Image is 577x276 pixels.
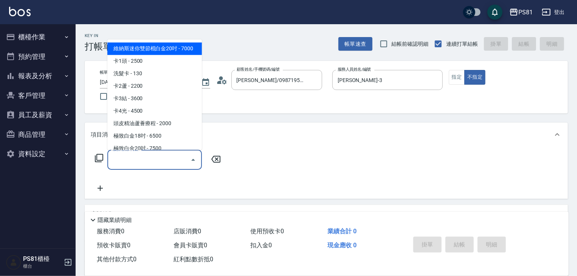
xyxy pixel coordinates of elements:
[85,122,568,147] div: 項目消費
[91,210,113,218] p: 店販銷售
[98,216,132,224] p: 隱藏業績明細
[107,92,202,105] span: 卡3結 - 3600
[338,37,372,51] button: 帳單速查
[3,86,73,105] button: 客戶管理
[107,142,202,155] span: 極致白金20吋 - 7500
[97,256,136,263] span: 其他付款方式 0
[107,117,202,130] span: 頭皮精油蘆薈療程 - 2000
[107,67,202,80] span: 洗髮卡 - 130
[107,130,202,142] span: 極致白金18吋 - 6500
[3,105,73,125] button: 員工及薪資
[392,40,429,48] span: 結帳前確認明細
[3,144,73,164] button: 資料設定
[100,76,194,88] input: YYYY/MM/DD hh:mm
[251,242,272,249] span: 扣入金 0
[327,242,357,249] span: 現金應收 0
[107,42,202,55] span: 維納斯迷你雙節棍白金20吋 - 7000
[3,66,73,86] button: 報表及分析
[327,228,357,235] span: 業績合計 0
[3,47,73,67] button: 預約管理
[338,67,371,72] label: 服務人員姓名/編號
[174,228,201,235] span: 店販消費 0
[85,205,568,223] div: 店販銷售
[3,27,73,47] button: 櫃檯作業
[23,255,62,263] h5: PS81櫃檯
[197,73,215,91] button: Choose date, selected date is 2025-09-06
[506,5,536,20] button: PS81
[91,131,113,139] p: 項目消費
[174,256,213,263] span: 紅利點數折抵 0
[187,154,199,166] button: Close
[237,67,280,72] label: 顧客姓名/手機號碼/編號
[449,70,465,85] button: 指定
[100,70,116,75] label: 帳單日期
[6,255,21,270] img: Person
[539,5,568,19] button: 登出
[85,41,112,52] h3: 打帳單
[3,125,73,144] button: 商品管理
[97,242,130,249] span: 預收卡販賣 0
[23,263,62,270] p: 櫃台
[97,228,124,235] span: 服務消費 0
[107,55,202,67] span: 卡1頭 - 2500
[9,7,31,16] img: Logo
[174,242,207,249] span: 會員卡販賣 0
[107,105,202,117] span: 卡4光 - 4500
[446,40,478,48] span: 連續打單結帳
[85,33,112,38] h2: Key In
[487,5,503,20] button: save
[251,228,284,235] span: 使用預收卡 0
[518,8,533,17] div: PS81
[464,70,485,85] button: 不指定
[107,80,202,92] span: 卡2蘆 - 2200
